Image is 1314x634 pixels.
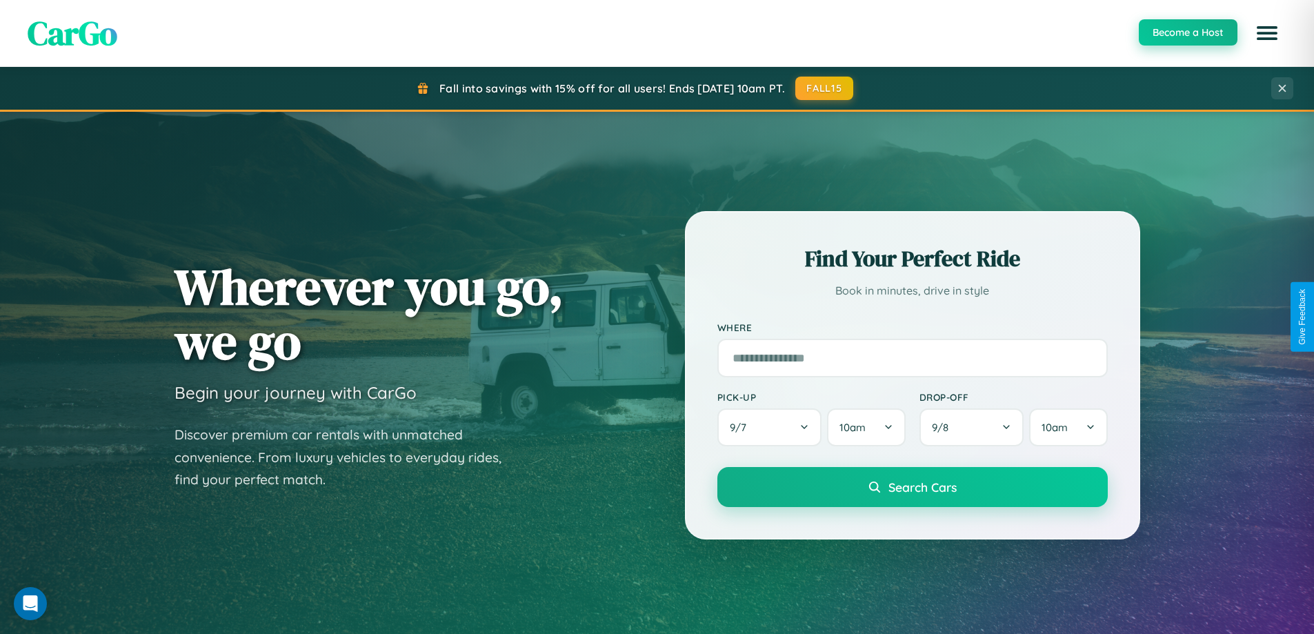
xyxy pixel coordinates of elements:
button: Search Cars [717,467,1108,507]
h3: Begin your journey with CarGo [175,382,417,403]
div: Open Intercom Messenger [14,587,47,620]
span: Search Cars [888,479,957,495]
span: 9 / 8 [932,421,955,434]
button: Become a Host [1139,19,1237,46]
p: Discover premium car rentals with unmatched convenience. From luxury vehicles to everyday rides, ... [175,424,519,491]
button: 9/8 [919,408,1024,446]
h1: Wherever you go, we go [175,259,564,368]
button: FALL15 [795,77,853,100]
label: Drop-off [919,391,1108,403]
button: 9/7 [717,408,822,446]
label: Pick-up [717,391,906,403]
span: 10am [839,421,866,434]
button: Open menu [1248,14,1286,52]
span: Fall into savings with 15% off for all users! Ends [DATE] 10am PT. [439,81,785,95]
h2: Find Your Perfect Ride [717,244,1108,274]
span: 9 / 7 [730,421,753,434]
span: CarGo [28,10,117,56]
button: 10am [1029,408,1107,446]
span: 10am [1042,421,1068,434]
div: Give Feedback [1297,289,1307,345]
button: 10am [827,408,905,446]
label: Where [717,321,1108,333]
p: Book in minutes, drive in style [717,281,1108,301]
